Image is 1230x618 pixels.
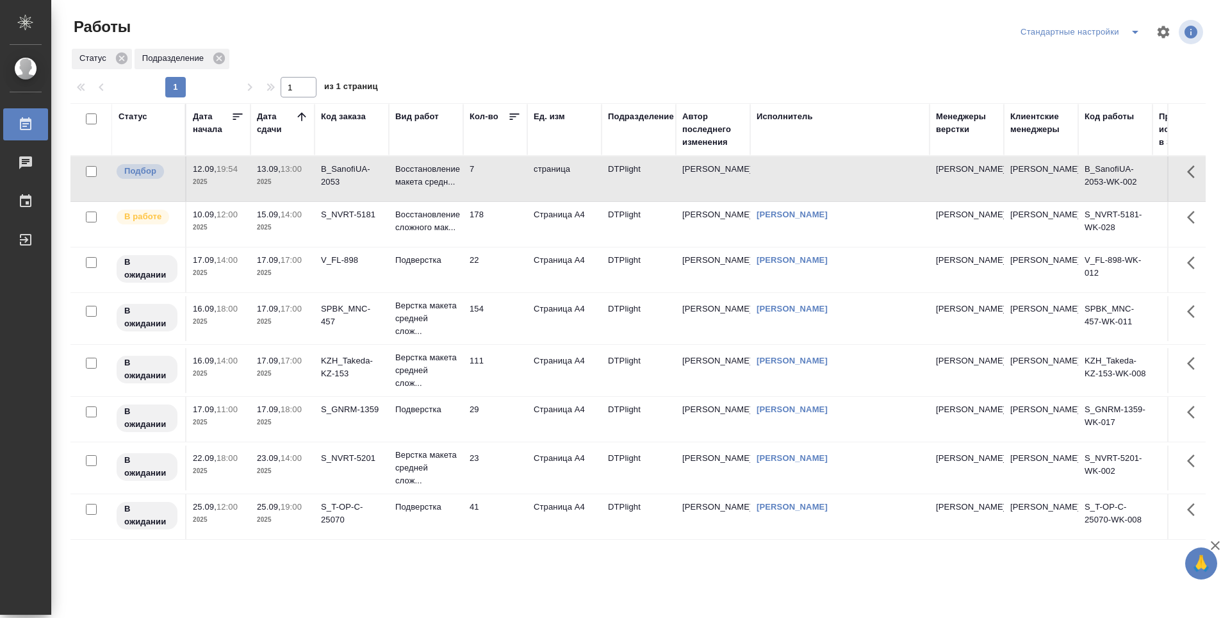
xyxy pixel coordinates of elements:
[1179,247,1210,278] button: Здесь прячутся важные кнопки
[193,465,244,478] p: 2025
[395,208,457,234] p: Восстановление сложного мак...
[257,356,281,365] p: 17.09,
[602,156,676,201] td: DTPlight
[463,494,527,539] td: 41
[527,348,602,393] td: Страница А4
[281,405,302,414] p: 18:00
[1185,547,1217,580] button: 🙏
[257,453,281,463] p: 23.09,
[676,397,750,442] td: [PERSON_NAME]
[463,446,527,490] td: 23
[602,202,676,247] td: DTPlight
[463,296,527,341] td: 154
[676,348,750,393] td: [PERSON_NAME]
[463,202,527,247] td: 178
[936,163,997,176] p: [PERSON_NAME]
[281,356,302,365] p: 17:00
[602,348,676,393] td: DTPlight
[281,164,302,174] p: 13:00
[193,367,244,380] p: 2025
[936,110,997,136] div: Менеджеры верстки
[936,355,997,367] p: [PERSON_NAME]
[470,110,498,123] div: Кол-во
[257,255,281,265] p: 17.09,
[1004,202,1078,247] td: [PERSON_NAME]
[534,110,565,123] div: Ед. изм
[193,255,217,265] p: 17.09,
[257,110,295,136] div: Дата сдачи
[124,165,156,178] p: Подбор
[1078,202,1152,247] td: S_NVRT-5181-WK-028
[217,356,238,365] p: 14:00
[193,176,244,188] p: 2025
[193,502,217,512] p: 25.09,
[463,247,527,292] td: 22
[193,416,244,429] p: 2025
[395,449,457,487] p: Верстка макета средней слож...
[70,17,131,37] span: Работы
[1004,296,1078,341] td: [PERSON_NAME]
[463,156,527,201] td: 7
[1004,156,1078,201] td: [PERSON_NAME]
[281,255,302,265] p: 17:00
[257,267,308,280] p: 2025
[115,163,179,180] div: Можно подбирать исполнителей
[193,453,217,463] p: 22.09,
[395,163,457,188] p: Восстановление макета средн...
[757,405,828,414] a: [PERSON_NAME]
[676,202,750,247] td: [PERSON_NAME]
[527,494,602,539] td: Страница А4
[1078,494,1152,539] td: S_T-OP-C-25070-WK-008
[257,315,308,328] p: 2025
[1078,247,1152,292] td: V_FL-898-WK-012
[1004,494,1078,539] td: [PERSON_NAME]
[936,452,997,465] p: [PERSON_NAME]
[124,305,170,330] p: В ожидании
[1179,202,1210,233] button: Здесь прячутся важные кнопки
[217,164,238,174] p: 19:54
[217,304,238,313] p: 18:00
[602,494,676,539] td: DTPlight
[1078,397,1152,442] td: S_GNRM-1359-WK-017
[527,296,602,341] td: Страница А4
[115,208,179,226] div: Исполнитель выполняет работу
[757,255,828,265] a: [PERSON_NAME]
[193,267,244,280] p: 2025
[757,356,828,365] a: [PERSON_NAME]
[757,453,828,463] a: [PERSON_NAME]
[395,351,457,390] p: Верстка макета средней слож...
[676,446,750,490] td: [PERSON_NAME]
[1179,494,1210,525] button: Здесь прячутся важные кнопки
[1078,156,1152,201] td: B_SanofiUA-2053-WK-002
[115,254,179,284] div: Исполнитель назначен, приступать к работе пока рано
[395,403,457,416] p: Подверстка
[193,210,217,219] p: 10.09,
[1179,156,1210,187] button: Здесь прячутся важные кнопки
[1179,397,1210,428] button: Здесь прячутся важные кнопки
[217,210,238,219] p: 12:00
[193,221,244,234] p: 2025
[676,247,750,292] td: [PERSON_NAME]
[602,247,676,292] td: DTPlight
[682,110,744,149] div: Автор последнего изменения
[757,110,813,123] div: Исполнитель
[1010,110,1072,136] div: Клиентские менеджеры
[321,452,382,465] div: S_NVRT-5201
[79,52,111,65] p: Статус
[217,453,238,463] p: 18:00
[115,355,179,385] div: Исполнитель назначен, приступать к работе пока рано
[1190,550,1212,577] span: 🙏
[217,502,238,512] p: 12:00
[135,49,229,69] div: Подразделение
[676,296,750,341] td: [PERSON_NAME]
[257,416,308,429] p: 2025
[217,405,238,414] p: 11:00
[757,304,828,313] a: [PERSON_NAME]
[395,299,457,338] p: Верстка макета средней слож...
[257,465,308,478] p: 2025
[1179,446,1210,476] button: Здесь прячутся важные кнопки
[676,156,750,201] td: [PERSON_NAME]
[281,304,302,313] p: 17:00
[142,52,208,65] p: Подразделение
[1078,446,1152,490] td: S_NVRT-5201-WK-002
